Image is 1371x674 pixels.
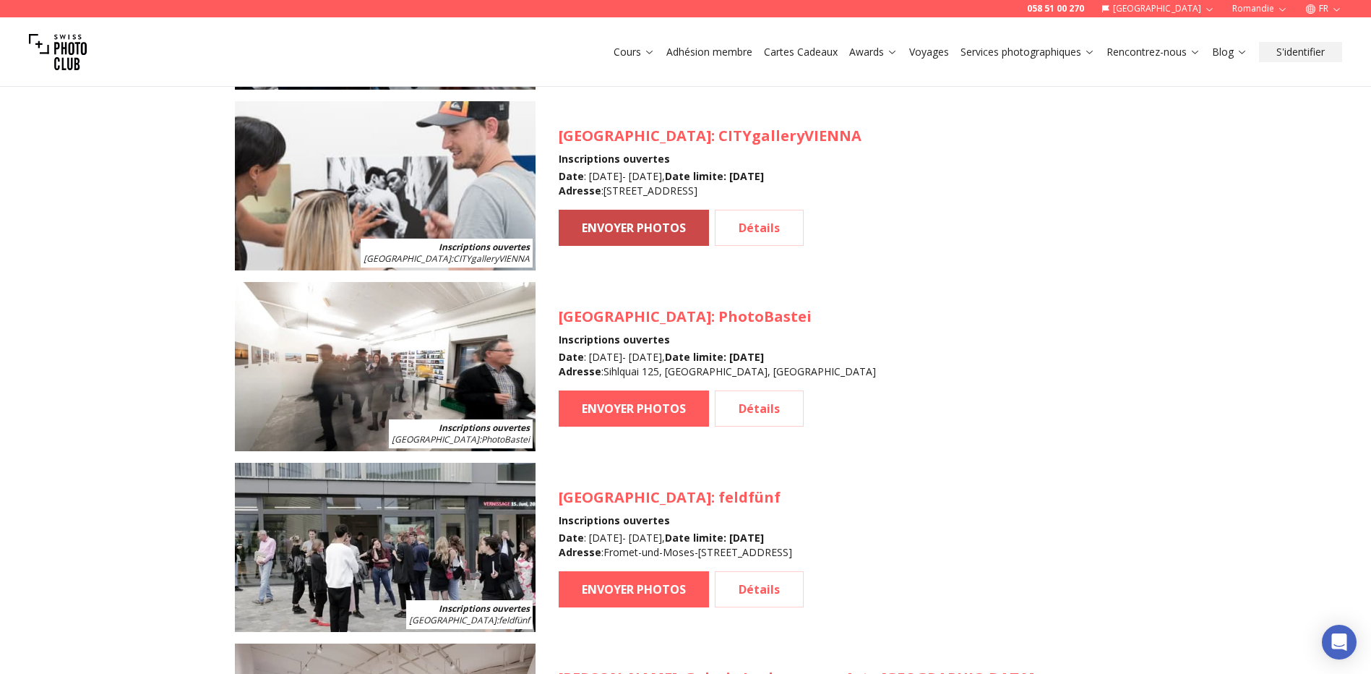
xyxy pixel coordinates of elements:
b: Date limite : [DATE] [665,350,764,364]
h3: : PhotoBastei [559,307,876,327]
a: Adhésion membre [666,45,752,59]
div: Open Intercom Messenger [1322,625,1357,660]
a: Blog [1212,45,1247,59]
img: SPC Photo Awards VIENNA October 2025 [235,101,536,270]
a: Détails [715,391,804,427]
div: : [DATE] - [DATE] , : Sihlquai 125, [GEOGRAPHIC_DATA], [GEOGRAPHIC_DATA] [559,350,876,379]
div: : [DATE] - [DATE] , : Fromet-und-Moses-[STREET_ADDRESS] [559,531,804,560]
h3: : feldfünf [559,487,804,508]
button: Blog [1206,42,1253,62]
b: Inscriptions ouvertes [439,422,530,434]
h4: Inscriptions ouvertes [559,513,804,528]
span: [GEOGRAPHIC_DATA] [364,252,451,265]
h3: : CITYgalleryVIENNA [559,126,861,146]
a: Détails [715,210,804,246]
a: Awards [849,45,898,59]
span: [GEOGRAPHIC_DATA] [409,614,497,626]
button: Awards [843,42,903,62]
b: Date [559,531,584,545]
b: Date limite : [DATE] [665,531,764,545]
img: SPC Photo Awards Zurich: December 2025 [235,282,536,451]
button: Voyages [903,42,955,62]
b: Adresse [559,364,601,378]
a: ENVOYER PHOTOS [559,210,709,246]
a: Services photographiques [960,45,1095,59]
span: [GEOGRAPHIC_DATA] [559,487,711,507]
button: Services photographiques [955,42,1101,62]
a: Cartes Cadeaux [764,45,838,59]
span: [GEOGRAPHIC_DATA] [559,307,711,326]
b: Date limite : [DATE] [665,169,764,183]
div: : [DATE] - [DATE] , : [STREET_ADDRESS] [559,169,861,198]
b: Date [559,169,584,183]
a: Rencontrez-nous [1106,45,1200,59]
span: : CITYgalleryVIENNA [364,252,530,265]
img: Swiss photo club [29,23,87,81]
a: Détails [715,571,804,607]
h4: Inscriptions ouvertes [559,152,861,166]
a: Cours [614,45,655,59]
b: Date [559,350,584,364]
span: [GEOGRAPHIC_DATA] [559,126,711,145]
button: Cours [608,42,661,62]
b: Inscriptions ouvertes [439,602,530,615]
button: Rencontrez-nous [1101,42,1206,62]
a: ENVOYER PHOTOS [559,391,709,427]
button: Adhésion membre [661,42,758,62]
a: Voyages [909,45,949,59]
b: Inscriptions ouvertes [439,241,530,253]
button: S'identifier [1259,42,1342,62]
b: Adresse [559,184,601,197]
a: 058 51 00 270 [1027,3,1084,14]
span: : PhotoBastei [392,433,530,445]
img: SPC Photo Awards BERLIN December 2025 [235,463,536,632]
button: Cartes Cadeaux [758,42,843,62]
b: Adresse [559,545,601,559]
span: [GEOGRAPHIC_DATA] [392,433,479,445]
a: ENVOYER PHOTOS [559,571,709,607]
h4: Inscriptions ouvertes [559,333,876,347]
span: : feldfünf [409,614,530,626]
